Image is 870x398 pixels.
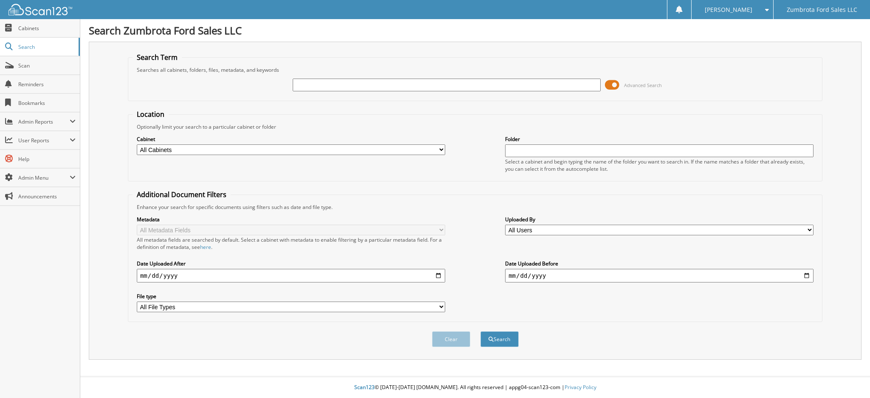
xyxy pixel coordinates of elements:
[787,7,857,12] span: Zumbrota Ford Sales LLC
[505,158,814,172] div: Select a cabinet and begin typing the name of the folder you want to search in. If the name match...
[354,384,375,391] span: Scan123
[18,193,76,200] span: Announcements
[624,82,662,88] span: Advanced Search
[18,81,76,88] span: Reminders
[137,269,445,282] input: start
[565,384,596,391] a: Privacy Policy
[137,236,445,251] div: All metadata fields are searched by default. Select a cabinet with metadata to enable filtering b...
[133,110,169,119] legend: Location
[18,137,70,144] span: User Reports
[18,25,76,32] span: Cabinets
[18,62,76,69] span: Scan
[8,4,72,15] img: scan123-logo-white.svg
[505,216,814,223] label: Uploaded By
[432,331,470,347] button: Clear
[505,269,814,282] input: end
[137,260,445,267] label: Date Uploaded After
[18,118,70,125] span: Admin Reports
[480,331,519,347] button: Search
[18,174,70,181] span: Admin Menu
[133,203,818,211] div: Enhance your search for specific documents using filters such as date and file type.
[18,155,76,163] span: Help
[137,135,445,143] label: Cabinet
[828,357,870,398] iframe: Chat Widget
[137,216,445,223] label: Metadata
[705,7,752,12] span: [PERSON_NAME]
[18,43,74,51] span: Search
[133,190,231,199] legend: Additional Document Filters
[18,99,76,107] span: Bookmarks
[137,293,445,300] label: File type
[89,23,862,37] h1: Search Zumbrota Ford Sales LLC
[133,53,182,62] legend: Search Term
[80,377,870,398] div: © [DATE]-[DATE] [DOMAIN_NAME]. All rights reserved | appg04-scan123-com |
[505,135,814,143] label: Folder
[200,243,211,251] a: here
[133,123,818,130] div: Optionally limit your search to a particular cabinet or folder
[133,66,818,73] div: Searches all cabinets, folders, files, metadata, and keywords
[505,260,814,267] label: Date Uploaded Before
